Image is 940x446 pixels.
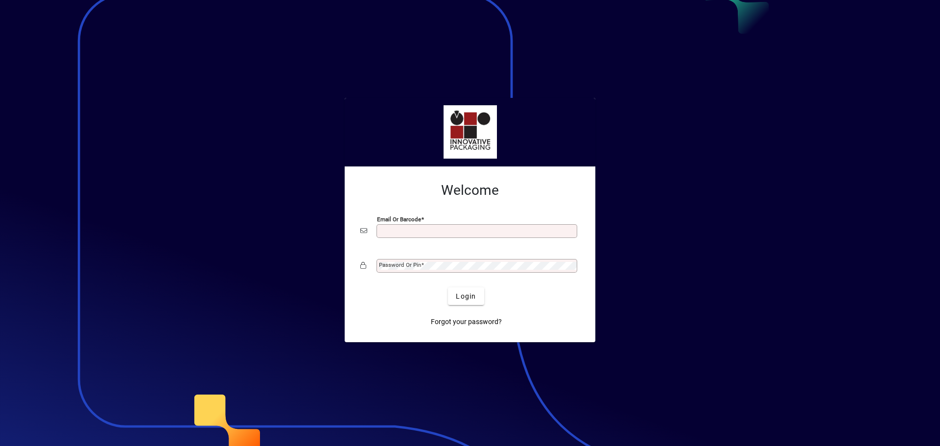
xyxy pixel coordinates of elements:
span: Forgot your password? [431,317,502,327]
span: Login [456,291,476,302]
mat-label: Password or Pin [379,261,421,268]
a: Forgot your password? [427,313,506,330]
mat-label: Email or Barcode [377,216,421,223]
h2: Welcome [360,182,580,199]
button: Login [448,287,484,305]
